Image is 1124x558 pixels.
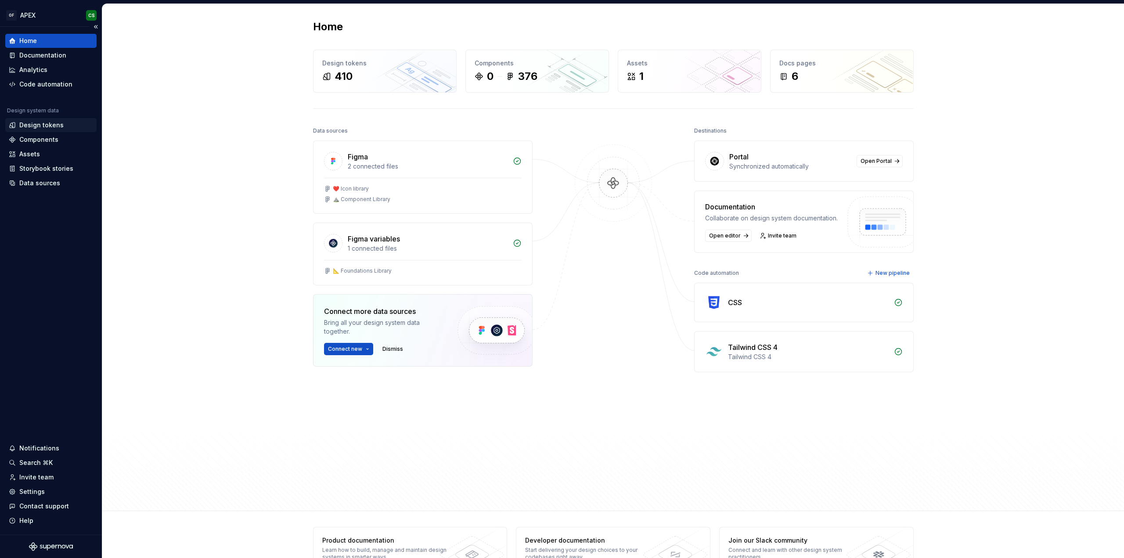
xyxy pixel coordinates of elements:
[348,234,400,244] div: Figma variables
[5,499,97,513] button: Contact support
[475,59,600,68] div: Components
[705,214,838,223] div: Collaborate on design system documentation.
[875,270,910,277] span: New pipeline
[5,48,97,62] a: Documentation
[19,135,58,144] div: Components
[19,65,47,74] div: Analytics
[5,77,97,91] a: Code automation
[5,162,97,176] a: Storybook stories
[20,11,36,20] div: APEX
[7,107,59,114] div: Design system data
[525,536,653,545] div: Developer documentation
[19,51,66,60] div: Documentation
[324,318,443,336] div: Bring all your design system data together.
[19,487,45,496] div: Settings
[313,50,457,93] a: Design tokens410
[465,50,609,93] a: Components0376
[348,244,508,253] div: 1 connected files
[728,536,856,545] div: Join our Slack community
[382,346,403,353] span: Dismiss
[19,164,73,173] div: Storybook stories
[324,343,373,355] button: Connect new
[5,456,97,470] button: Search ⌘K
[5,441,97,455] button: Notifications
[29,542,73,551] svg: Supernova Logo
[5,176,97,190] a: Data sources
[5,514,97,528] button: Help
[639,69,644,83] div: 1
[90,21,102,33] button: Collapse sidebar
[19,444,59,453] div: Notifications
[333,196,390,203] div: ⛰️ Component Library
[518,69,537,83] div: 376
[19,121,64,130] div: Design tokens
[729,162,851,171] div: Synchronized automatically
[865,267,914,279] button: New pipeline
[694,125,727,137] div: Destinations
[313,20,343,34] h2: Home
[348,151,368,162] div: Figma
[313,125,348,137] div: Data sources
[770,50,914,93] a: Docs pages6
[378,343,407,355] button: Dismiss
[333,267,392,274] div: 📐 Foundations Library
[19,36,37,45] div: Home
[705,202,838,212] div: Documentation
[19,458,53,467] div: Search ⌘K
[792,69,798,83] div: 6
[779,59,904,68] div: Docs pages
[5,63,97,77] a: Analytics
[728,297,742,308] div: CSS
[19,179,60,187] div: Data sources
[857,155,903,167] a: Open Portal
[709,232,741,239] span: Open editor
[6,10,17,21] div: OF
[728,342,778,353] div: Tailwind CSS 4
[313,223,533,285] a: Figma variables1 connected files📐 Foundations Library
[2,6,100,25] button: OFAPEXCS
[5,118,97,132] a: Design tokens
[5,133,97,147] a: Components
[88,12,95,19] div: CS
[768,232,796,239] span: Invite team
[627,59,752,68] div: Assets
[728,353,889,361] div: Tailwind CSS 4
[487,69,494,83] div: 0
[19,516,33,525] div: Help
[324,306,443,317] div: Connect more data sources
[328,346,362,353] span: Connect new
[322,59,447,68] div: Design tokens
[757,230,800,242] a: Invite team
[705,230,752,242] a: Open editor
[694,267,739,279] div: Code automation
[19,80,72,89] div: Code automation
[19,150,40,158] div: Assets
[861,158,892,165] span: Open Portal
[335,69,353,83] div: 410
[5,147,97,161] a: Assets
[5,470,97,484] a: Invite team
[618,50,761,93] a: Assets1
[5,34,97,48] a: Home
[348,162,508,171] div: 2 connected files
[322,536,450,545] div: Product documentation
[729,151,749,162] div: Portal
[5,485,97,499] a: Settings
[19,502,69,511] div: Contact support
[19,473,54,482] div: Invite team
[333,185,369,192] div: ❤️ Icon library
[313,140,533,214] a: Figma2 connected files❤️ Icon library⛰️ Component Library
